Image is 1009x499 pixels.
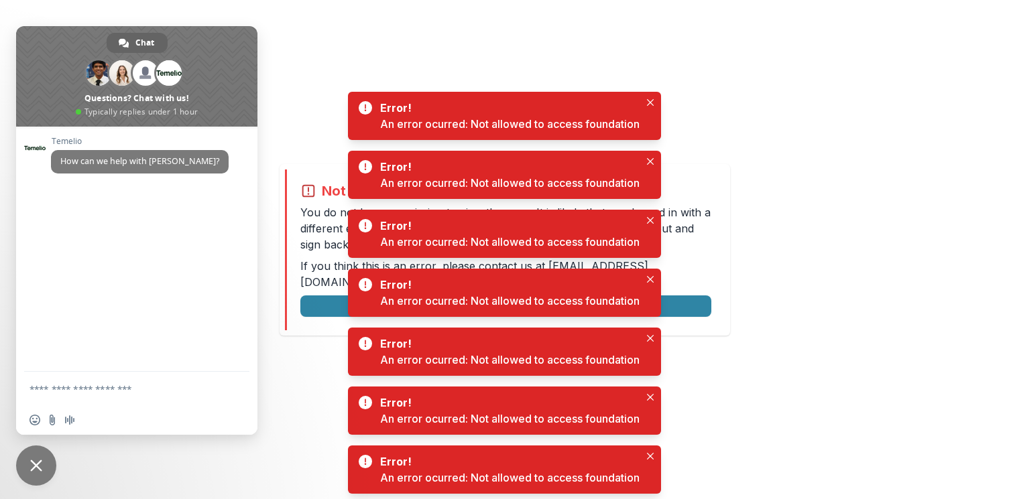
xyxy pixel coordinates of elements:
[51,137,229,146] span: Temelio
[60,155,219,167] span: How can we help with [PERSON_NAME]?
[380,116,640,132] div: An error ocurred: Not allowed to access foundation
[300,259,648,289] a: [EMAIL_ADDRESS][DOMAIN_NAME]
[29,372,217,405] textarea: Compose your message...
[380,175,640,191] div: An error ocurred: Not allowed to access foundation
[322,183,489,199] h2: Not allowed to view page
[16,445,56,486] a: Close chat
[380,218,634,234] div: Error!
[300,258,711,290] p: If you think this is an error, please contact us at .
[642,448,658,464] button: Close
[642,271,658,287] button: Close
[29,415,40,425] span: Insert an emoji
[642,212,658,228] button: Close
[380,395,634,411] div: Error!
[642,330,658,346] button: Close
[47,415,58,425] span: Send a file
[380,293,640,309] div: An error ocurred: Not allowed to access foundation
[380,159,634,175] div: Error!
[642,153,658,169] button: Close
[380,336,634,352] div: Error!
[300,204,711,253] p: You do not have permission to view the page. It is likely that you logged in with a different ema...
[380,453,634,470] div: Error!
[64,415,75,425] span: Audio message
[380,100,634,116] div: Error!
[107,33,168,53] a: Chat
[300,295,711,317] button: Logout
[380,277,634,293] div: Error!
[135,33,154,53] span: Chat
[380,470,640,486] div: An error ocurred: Not allowed to access foundation
[642,94,658,111] button: Close
[642,389,658,405] button: Close
[380,411,640,427] div: An error ocurred: Not allowed to access foundation
[380,234,640,250] div: An error ocurred: Not allowed to access foundation
[380,352,640,368] div: An error ocurred: Not allowed to access foundation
